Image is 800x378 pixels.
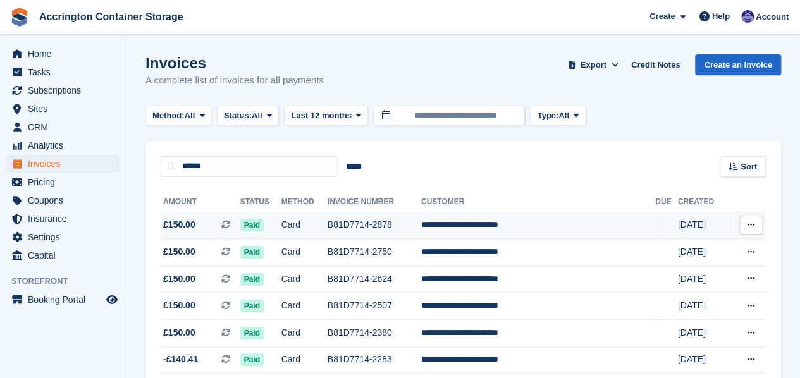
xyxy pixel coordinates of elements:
span: £150.00 [163,299,195,312]
span: Invoices [28,155,104,173]
td: Card [281,239,328,266]
span: Subscriptions [28,82,104,99]
td: B81D7714-2624 [328,265,421,293]
span: CRM [28,118,104,136]
a: menu [6,210,120,228]
td: B81D7714-2380 [328,320,421,347]
a: menu [6,247,120,264]
img: Jacob Connolly [741,10,754,23]
a: menu [6,45,120,63]
a: menu [6,173,120,191]
a: menu [6,192,120,209]
span: Paid [240,219,264,231]
td: [DATE] [678,293,729,320]
img: stora-icon-8386f47178a22dfd0bd8f6a31ec36ba5ce8667c1dd55bd0f319d3a0aa187defe.svg [10,8,29,27]
span: Storefront [11,275,126,288]
td: B81D7714-2878 [328,212,421,239]
span: Account [756,11,789,23]
a: menu [6,291,120,308]
span: Home [28,45,104,63]
span: Paid [240,273,264,286]
span: Help [712,10,730,23]
span: Booking Portal [28,291,104,308]
td: Card [281,212,328,239]
span: Paid [240,327,264,339]
span: All [252,109,262,122]
span: Tasks [28,63,104,81]
span: £150.00 [163,218,195,231]
button: Last 12 months [284,106,368,126]
span: £150.00 [163,272,195,286]
th: Status [240,192,281,212]
span: Create [649,10,675,23]
span: -£140.41 [163,353,198,366]
span: Last 12 months [291,109,351,122]
span: £150.00 [163,245,195,259]
a: menu [6,118,120,136]
span: Type: [537,109,558,122]
a: menu [6,100,120,118]
button: Export [565,54,621,75]
a: menu [6,155,120,173]
th: Due [655,192,678,212]
th: Method [281,192,328,212]
td: [DATE] [678,346,729,374]
span: £150.00 [163,326,195,339]
button: Type: All [530,106,586,126]
a: menu [6,82,120,99]
td: B81D7714-2750 [328,239,421,266]
a: menu [6,228,120,246]
td: Card [281,346,328,374]
span: Export [581,59,606,71]
a: Credit Notes [626,54,685,75]
a: Accrington Container Storage [34,6,188,27]
span: Paid [240,246,264,259]
td: B81D7714-2283 [328,346,421,374]
span: Sites [28,100,104,118]
span: Paid [240,300,264,312]
td: Card [281,293,328,320]
span: Coupons [28,192,104,209]
span: Paid [240,353,264,366]
td: Card [281,320,328,347]
span: Sort [741,161,757,173]
td: Card [281,265,328,293]
th: Invoice Number [328,192,421,212]
th: Amount [161,192,240,212]
td: [DATE] [678,265,729,293]
span: All [185,109,195,122]
span: Pricing [28,173,104,191]
td: B81D7714-2507 [328,293,421,320]
a: Preview store [104,292,120,307]
td: [DATE] [678,320,729,347]
a: menu [6,137,120,154]
td: [DATE] [678,212,729,239]
span: Settings [28,228,104,246]
span: All [558,109,569,122]
button: Status: All [217,106,279,126]
button: Method: All [145,106,212,126]
h1: Invoices [145,54,324,71]
span: Insurance [28,210,104,228]
th: Customer [421,192,655,212]
span: Method: [152,109,185,122]
span: Capital [28,247,104,264]
p: A complete list of invoices for all payments [145,73,324,88]
a: menu [6,63,120,81]
th: Created [678,192,729,212]
span: Analytics [28,137,104,154]
td: [DATE] [678,239,729,266]
a: Create an Invoice [695,54,781,75]
span: Status: [224,109,252,122]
